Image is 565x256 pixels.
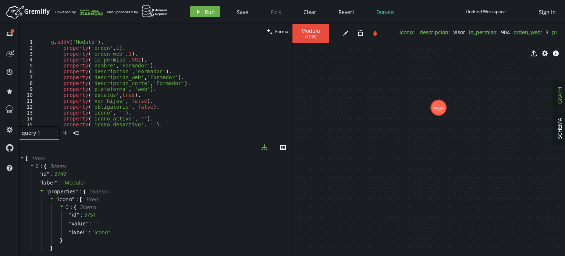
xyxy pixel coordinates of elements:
span: " [39,170,42,177]
span: [ [80,196,82,203]
span: ] [49,245,52,251]
span: { [83,188,85,195]
span: " [77,211,79,218]
span: label [72,229,85,236]
span: : [81,211,82,218]
span: Clear [303,8,316,15]
span: Revert [338,8,354,15]
div: 4 [19,57,38,63]
span: Save [237,8,248,15]
span: Visor [453,29,465,36]
span: value [72,220,86,227]
span: : [90,220,92,227]
div: 14 [19,116,38,122]
span: : [59,179,61,186]
div: 11 [19,98,38,104]
button: Run [190,6,220,17]
span: id [72,211,77,218]
div: 2 [19,45,38,51]
span: ( 3749 ) [305,34,316,39]
span: " [86,220,88,227]
tspan: Modulo [433,106,444,109]
span: properties [48,188,76,195]
span: { [74,204,76,210]
span: Modulo [300,28,321,34]
div: 5 [19,63,38,69]
span: 3 item s [50,162,66,169]
span: Sign In [539,8,556,15]
div: 15 [19,122,38,127]
span: : [77,196,78,203]
span: Format [275,28,290,35]
button: Revert [333,6,360,17]
span: " [76,188,78,195]
span: icono [58,196,72,203]
span: 0 [36,162,39,169]
div: 9 [19,86,38,92]
span: " icono " [92,229,110,236]
span: GRAPH [556,87,563,104]
button: Save [231,6,254,17]
span: : [80,188,82,195]
div: and Sponsored by [107,5,168,19]
span: label [42,179,55,186]
div: 8 [19,80,38,86]
div: Untitled Workspace [466,9,506,14]
span: : [51,171,53,177]
span: " Modulo " [63,179,86,186]
div: 1 [19,39,38,45]
span: " [55,179,57,186]
span: : [71,204,72,210]
div: 6 [19,69,38,74]
span: " [85,229,87,236]
img: AWS Neptune [142,5,168,18]
span: 0 [65,203,69,210]
span: : [89,229,90,236]
button: Sign In [535,6,559,17]
span: " [72,196,75,203]
span: 16 item s [89,188,109,195]
span: 1 item [31,155,45,162]
button: Clear [298,6,322,17]
span: 1 item [85,196,99,203]
div: 10 [19,92,38,98]
div: 3751 [84,211,96,218]
span: id [42,171,47,177]
div: 13 [19,110,38,116]
span: : [41,163,43,169]
div: 7 [19,74,38,80]
span: [ [26,155,28,162]
button: Format [264,24,292,39]
span: Run [205,8,215,15]
div: 12 [19,104,38,110]
span: 904 [501,29,510,36]
button: Fork [265,6,287,17]
span: " [69,211,72,218]
label: orden_web : [514,29,542,36]
tspan: (3749) [436,109,441,112]
div: 3 [19,51,38,57]
span: " " [93,220,98,227]
label: icono : [399,29,414,36]
span: " [69,229,72,236]
button: Donate [371,6,399,17]
div: Powered By [55,6,103,18]
span: " [39,179,42,186]
span: 3 item s [79,203,96,210]
span: { [44,163,46,169]
span: " [69,220,72,227]
span: " [46,188,48,195]
span: Fork [271,8,281,15]
span: SCHEMA [556,118,563,139]
span: 3 [546,29,548,36]
div: 3749 [54,171,66,177]
label: id_permiso : [469,29,498,36]
span: query 1 [22,130,51,136]
span: } [59,237,62,243]
label: descripcion : [420,29,450,36]
span: " [56,196,58,203]
span: " [47,170,50,177]
span: Donate [376,8,394,15]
